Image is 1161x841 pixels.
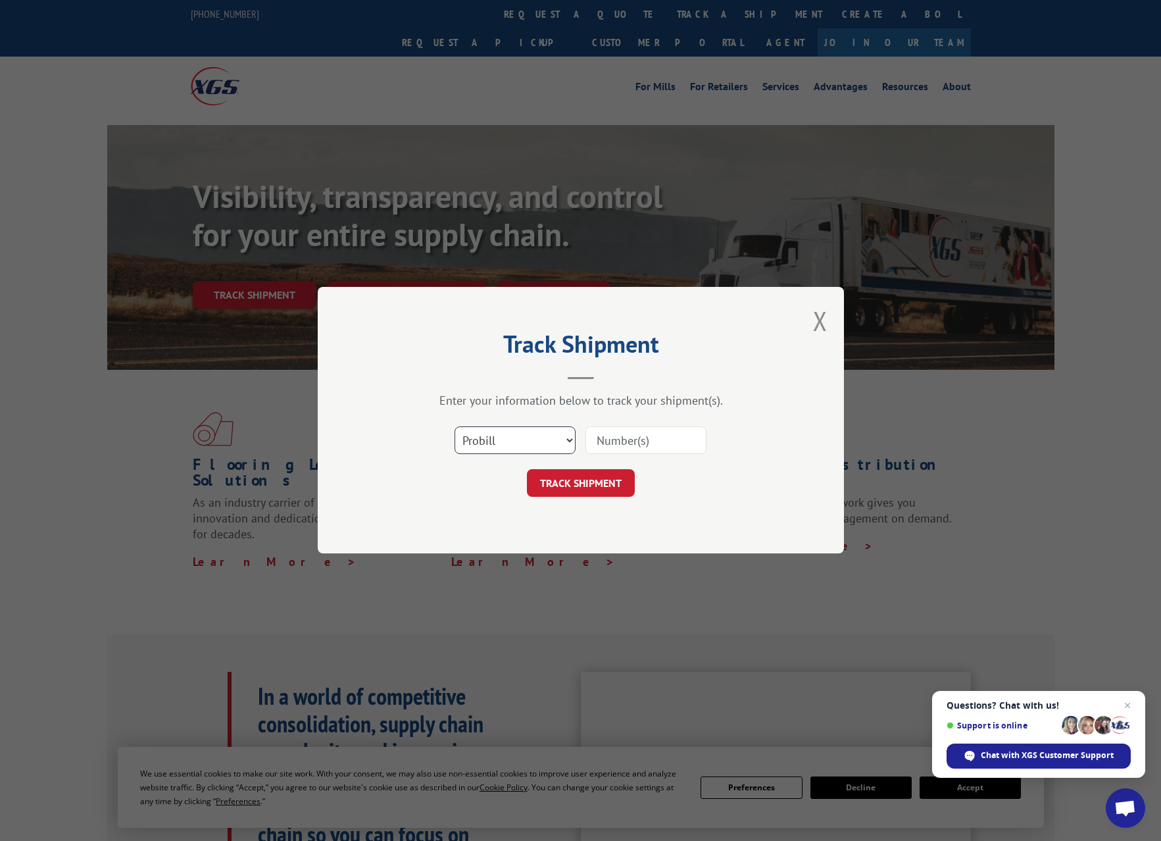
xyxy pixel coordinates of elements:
h2: Track Shipment [383,335,778,360]
div: Chat with XGS Customer Support [947,744,1131,769]
span: Chat with XGS Customer Support [981,750,1114,761]
span: Support is online [947,721,1057,730]
span: Questions? Chat with us! [947,700,1131,711]
div: Enter your information below to track your shipment(s). [383,394,778,409]
div: Open chat [1106,788,1145,828]
span: Close chat [1120,698,1135,713]
button: Close modal [813,303,828,338]
input: Number(s) [585,427,706,455]
button: TRACK SHIPMENT [527,470,635,497]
